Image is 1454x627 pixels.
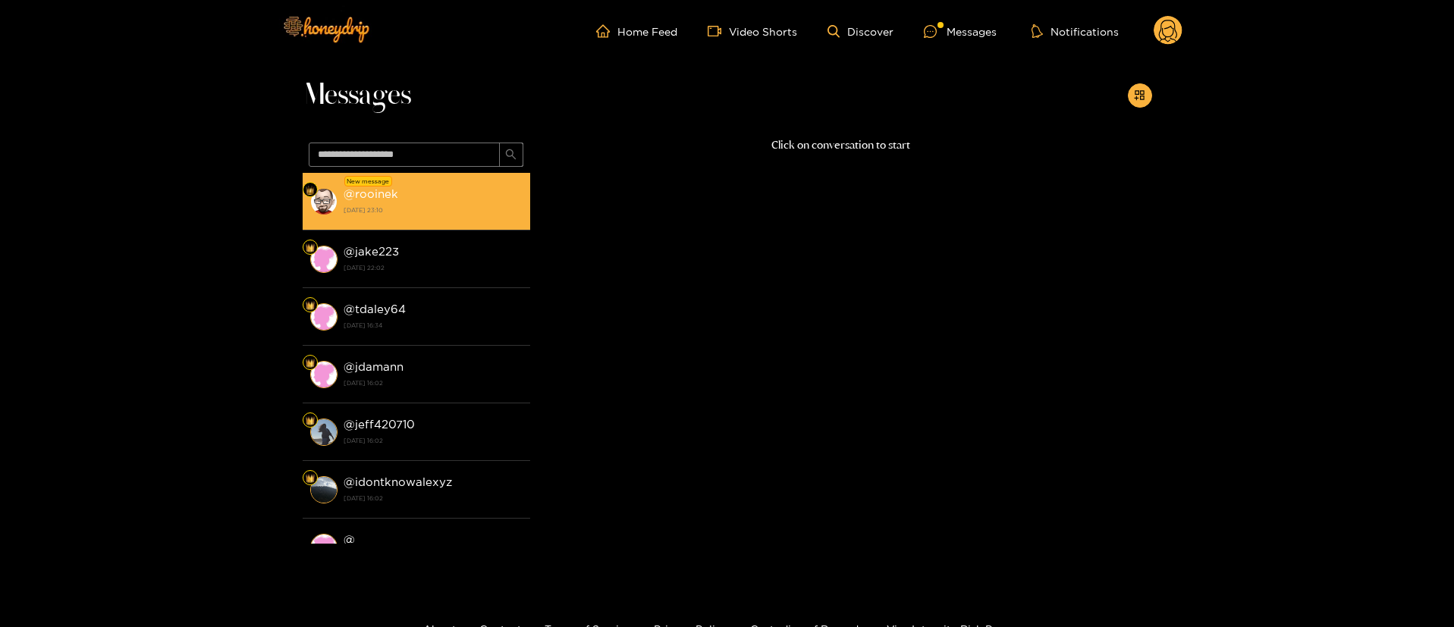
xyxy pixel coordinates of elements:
[310,476,338,503] img: conversation
[344,203,523,217] strong: [DATE] 23:10
[310,303,338,331] img: conversation
[1134,89,1145,102] span: appstore-add
[310,534,338,561] img: conversation
[596,24,677,38] a: Home Feed
[344,245,399,258] strong: @ jake223
[344,318,523,332] strong: [DATE] 16:34
[306,186,315,195] img: Fan Level
[344,418,415,431] strong: @ jeff420710
[505,149,517,161] span: search
[310,246,338,273] img: conversation
[310,419,338,446] img: conversation
[596,24,617,38] span: home
[344,261,523,274] strong: [DATE] 22:02
[344,376,523,390] strong: [DATE] 16:02
[344,176,392,187] div: New message
[708,24,797,38] a: Video Shorts
[499,143,523,167] button: search
[344,187,398,200] strong: @ rooinek
[344,475,452,488] strong: @ idontknowalexyz
[344,360,404,373] strong: @ jdamann
[344,303,406,315] strong: @ tdaley64
[530,136,1152,154] p: Click on conversation to start
[344,533,355,546] strong: @
[344,491,523,505] strong: [DATE] 16:02
[306,359,315,368] img: Fan Level
[344,434,523,447] strong: [DATE] 16:02
[310,188,338,215] img: conversation
[306,301,315,310] img: Fan Level
[306,416,315,425] img: Fan Level
[306,243,315,252] img: Fan Level
[306,474,315,483] img: Fan Level
[708,24,729,38] span: video-camera
[1128,83,1152,108] button: appstore-add
[303,77,411,114] span: Messages
[924,23,997,40] div: Messages
[310,361,338,388] img: conversation
[827,25,893,38] a: Discover
[1027,24,1123,39] button: Notifications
